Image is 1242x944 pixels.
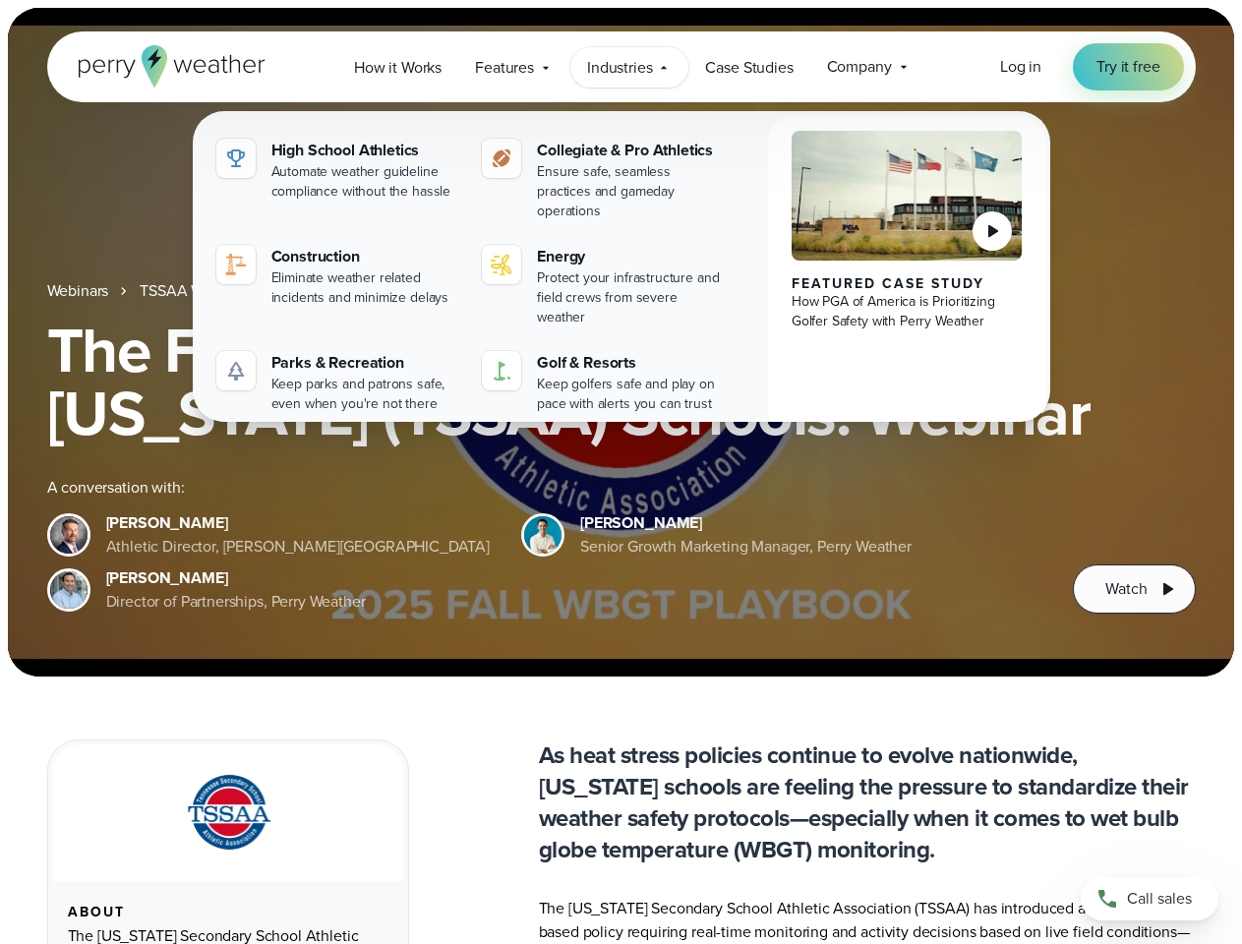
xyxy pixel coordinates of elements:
a: Parks & Recreation Keep parks and patrons safe, even when you're not there [208,343,467,422]
a: TSSAA WBGT Fall Playbook [140,279,326,303]
img: Jeff Wood [50,571,88,609]
div: Construction [271,245,459,268]
div: High School Athletics [271,139,459,162]
img: highschool-icon.svg [224,147,248,170]
a: Call sales [1081,877,1218,920]
span: Industries [587,56,652,80]
div: [PERSON_NAME] [106,511,491,535]
a: Log in [1000,55,1041,79]
div: Senior Growth Marketing Manager, Perry Weather [580,535,912,559]
div: Protect your infrastructure and field crews from severe weather [537,268,725,327]
span: How it Works [354,56,442,80]
div: Energy [537,245,725,268]
a: Case Studies [688,47,809,88]
div: Athletic Director, [PERSON_NAME][GEOGRAPHIC_DATA] [106,535,491,559]
img: proathletics-icon@2x-1.svg [490,147,513,170]
p: As heat stress policies continue to evolve nationwide, [US_STATE] schools are feeling the pressur... [539,739,1196,865]
a: Collegiate & Pro Athletics Ensure safe, seamless practices and gameday operations [474,131,733,229]
div: Automate weather guideline compliance without the hassle [271,162,459,202]
span: Call sales [1127,887,1192,911]
div: Keep parks and patrons safe, even when you're not there [271,375,459,414]
img: parks-icon-grey.svg [224,359,248,383]
a: High School Athletics Automate weather guideline compliance without the hassle [208,131,467,209]
img: golf-iconV2.svg [490,359,513,383]
div: Golf & Resorts [537,351,725,375]
span: Log in [1000,55,1041,78]
span: Features [475,56,534,80]
div: [PERSON_NAME] [580,511,912,535]
img: energy-icon@2x-1.svg [490,253,513,276]
a: Energy Protect your infrastructure and field crews from severe weather [474,237,733,335]
div: How PGA of America is Prioritizing Golfer Safety with Perry Weather [792,292,1023,331]
button: Watch [1073,564,1195,614]
span: Watch [1105,577,1147,601]
a: construction perry weather Construction Eliminate weather related incidents and minimize delays [208,237,467,316]
div: Collegiate & Pro Athletics [537,139,725,162]
img: TSSAA-Tennessee-Secondary-School-Athletic-Association.svg [162,768,294,857]
a: Golf & Resorts Keep golfers safe and play on pace with alerts you can trust [474,343,733,422]
span: Company [827,55,892,79]
div: About [68,905,388,920]
div: [PERSON_NAME] [106,566,366,590]
div: A conversation with: [47,476,1042,500]
span: Try it free [1096,55,1159,79]
div: Eliminate weather related incidents and minimize delays [271,268,459,308]
div: Parks & Recreation [271,351,459,375]
a: How it Works [337,47,458,88]
h1: The Fall WBGT Playbook for [US_STATE] (TSSAA) Schools: Webinar [47,319,1196,444]
a: PGA of America, Frisco Campus Featured Case Study How PGA of America is Prioritizing Golfer Safet... [768,115,1046,438]
nav: Breadcrumb [47,279,1196,303]
img: Spencer Patton, Perry Weather [524,516,562,554]
div: Ensure safe, seamless practices and gameday operations [537,162,725,221]
a: Webinars [47,279,109,303]
div: Keep golfers safe and play on pace with alerts you can trust [537,375,725,414]
div: Director of Partnerships, Perry Weather [106,590,366,614]
img: Brian Wyatt [50,516,88,554]
img: construction perry weather [224,253,248,276]
img: PGA of America, Frisco Campus [792,131,1023,261]
span: Case Studies [705,56,793,80]
div: Featured Case Study [792,276,1023,292]
a: Try it free [1073,43,1183,90]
